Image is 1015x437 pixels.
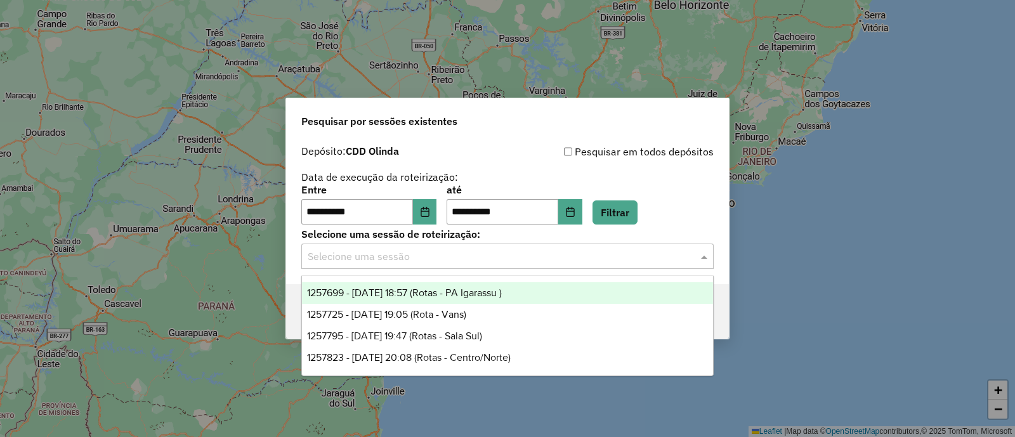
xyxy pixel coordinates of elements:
span: 1257725 - [DATE] 19:05 (Rota - Vans) [307,309,466,320]
label: Entre [301,182,436,197]
div: Pesquisar em todos depósitos [507,144,714,159]
label: até [447,182,582,197]
span: 1257795 - [DATE] 19:47 (Rotas - Sala Sul) [307,330,482,341]
button: Choose Date [558,199,582,225]
span: 1257823 - [DATE] 20:08 (Rotas - Centro/Norte) [307,352,511,363]
span: 1257699 - [DATE] 18:57 (Rotas - PA Igarassu ) [307,287,502,298]
strong: CDD Olinda [346,145,399,157]
button: Filtrar [593,200,638,225]
label: Depósito: [301,143,399,159]
label: Data de execução da roteirização: [301,169,458,185]
button: Choose Date [413,199,437,225]
span: Pesquisar por sessões existentes [301,114,457,129]
label: Selecione uma sessão de roteirização: [301,226,714,242]
ng-dropdown-panel: Options list [301,275,714,376]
